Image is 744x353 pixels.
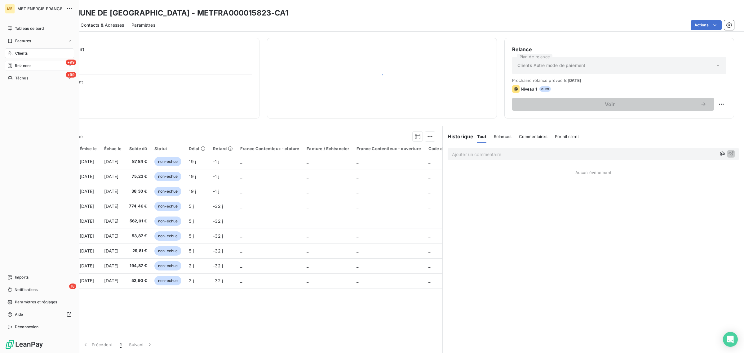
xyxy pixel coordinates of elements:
span: 2 j [189,263,194,268]
span: [DATE] [104,233,119,239]
span: _ [428,233,430,239]
span: 38,30 € [129,188,147,194]
span: -32 j [213,263,223,268]
span: _ [428,218,430,224]
span: [DATE] [104,203,119,209]
span: 19 j [189,159,196,164]
span: _ [240,159,242,164]
span: _ [428,159,430,164]
span: 18 [69,284,76,289]
span: _ [240,174,242,179]
span: _ [240,263,242,268]
span: 29,81 € [129,248,147,254]
span: Factures [15,38,31,44]
span: 1 [120,342,122,348]
div: Facture / Echéancier [307,146,349,151]
button: 1 [116,338,125,351]
span: _ [240,278,242,283]
span: 562,01 € [129,218,147,224]
h6: Informations client [38,46,252,53]
span: _ [307,263,308,268]
span: non-échue [154,172,181,181]
span: [DATE] [80,159,94,164]
span: non-échue [154,246,181,256]
span: -32 j [213,248,223,253]
span: _ [240,189,242,194]
span: -32 j [213,233,223,239]
div: Open Intercom Messenger [723,332,738,347]
span: [DATE] [80,263,94,268]
span: _ [307,174,308,179]
button: Suivant [125,338,157,351]
span: _ [428,189,430,194]
span: 52,90 € [129,278,147,284]
span: _ [356,203,358,209]
span: Imports [15,275,29,280]
span: 774,46 € [129,203,147,209]
span: _ [356,248,358,253]
h6: Historique [443,133,474,140]
span: _ [240,203,242,209]
span: Portail client [555,134,579,139]
span: _ [307,189,308,194]
div: Statut [154,146,181,151]
span: _ [356,218,358,224]
span: Tâches [15,75,28,81]
div: Échue le [104,146,122,151]
span: [DATE] [104,218,119,224]
span: _ [356,189,358,194]
span: _ [428,203,430,209]
span: _ [307,203,308,209]
span: _ [356,233,358,239]
span: 5 j [189,218,193,224]
span: Déconnexion [15,324,39,330]
span: non-échue [154,261,181,270]
span: -1 j [213,174,219,179]
h3: COMMUNE DE [GEOGRAPHIC_DATA] - METFRA000015823-CA1 [55,7,289,19]
span: Aide [15,312,23,317]
span: Clients Autre mode de paiement [517,62,586,69]
span: 87,84 € [129,159,147,165]
span: [DATE] [80,233,94,239]
div: Délai [189,146,206,151]
span: 5 j [189,233,193,239]
span: _ [240,248,242,253]
button: Précédent [79,338,116,351]
span: Notifications [15,287,38,293]
span: [DATE] [104,159,119,164]
span: 75,23 € [129,173,147,180]
span: -32 j [213,218,223,224]
span: +99 [66,60,76,65]
span: -1 j [213,189,219,194]
span: 19 j [189,189,196,194]
span: Relances [15,63,31,69]
span: [DATE] [80,189,94,194]
span: _ [240,218,242,224]
span: auto [539,86,551,92]
span: Propriétés Client [50,79,252,88]
span: _ [356,159,358,164]
span: [DATE] [80,248,94,253]
span: Relances [494,134,511,139]
span: _ [428,263,430,268]
span: Paramètres et réglages [15,299,57,305]
span: Tableau de bord [15,26,44,31]
span: 19 j [189,174,196,179]
span: _ [356,174,358,179]
span: [DATE] [104,263,119,268]
span: [DATE] [104,174,119,179]
h6: Relance [512,46,726,53]
img: Logo LeanPay [5,339,43,349]
span: 194,87 € [129,263,147,269]
span: _ [356,278,358,283]
span: non-échue [154,276,181,285]
span: [DATE] [104,189,119,194]
span: Contacts & Adresses [81,22,124,28]
span: _ [307,159,308,164]
span: _ [307,248,308,253]
span: 5 j [189,248,193,253]
span: _ [307,278,308,283]
div: Retard [213,146,233,151]
span: [DATE] [80,218,94,224]
span: _ [307,218,308,224]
